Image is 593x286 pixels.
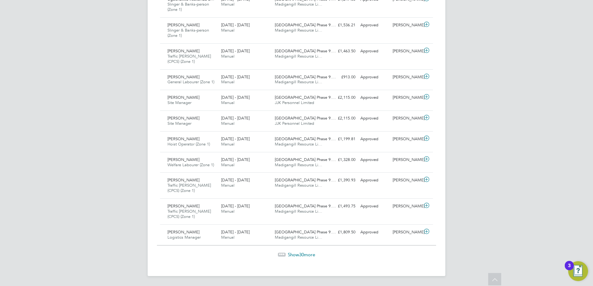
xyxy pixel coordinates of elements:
[221,48,250,54] span: [DATE] - [DATE]
[326,155,358,165] div: £1,328.00
[326,134,358,144] div: £1,199.81
[221,2,234,7] span: Manual
[326,227,358,237] div: £1,809.50
[167,177,199,183] span: [PERSON_NAME]
[275,95,336,100] span: [GEOGRAPHIC_DATA] Phase 9.…
[275,209,322,214] span: Madigangill Resource Li…
[358,155,390,165] div: Approved
[167,28,209,38] span: Slinger & Banks-person (Zone 1)
[167,229,199,235] span: [PERSON_NAME]
[221,54,234,59] span: Manual
[221,229,250,235] span: [DATE] - [DATE]
[358,201,390,211] div: Approved
[275,177,336,183] span: [GEOGRAPHIC_DATA] Phase 9.…
[358,113,390,123] div: Approved
[358,93,390,103] div: Approved
[275,54,322,59] span: Madigangill Resource Li…
[167,136,199,141] span: [PERSON_NAME]
[167,209,211,219] span: Traffic [PERSON_NAME] (CPCS) (Zone 1)
[221,121,234,126] span: Manual
[275,28,322,33] span: Madigangill Resource Li…
[326,72,358,82] div: £913.00
[275,115,336,121] span: [GEOGRAPHIC_DATA] Phase 9.…
[326,175,358,185] div: £1,390.93
[167,100,191,105] span: Site Manager
[326,201,358,211] div: £1,493.75
[390,20,422,30] div: [PERSON_NAME]
[221,115,250,121] span: [DATE] - [DATE]
[167,115,199,121] span: [PERSON_NAME]
[275,79,322,84] span: Madigangill Resource Li…
[390,201,422,211] div: [PERSON_NAME]
[167,235,201,240] span: Logistics Manager
[221,157,250,162] span: [DATE] - [DATE]
[390,72,422,82] div: [PERSON_NAME]
[221,183,234,188] span: Manual
[275,2,322,7] span: Madigangill Resource Li…
[221,28,234,33] span: Manual
[275,162,322,167] span: Madigangill Resource Li…
[326,113,358,123] div: £2,115.00
[390,134,422,144] div: [PERSON_NAME]
[275,235,322,240] span: Madigangill Resource Li…
[221,136,250,141] span: [DATE] - [DATE]
[275,183,322,188] span: Madigangill Resource Li…
[167,22,199,28] span: [PERSON_NAME]
[275,203,336,209] span: [GEOGRAPHIC_DATA] Phase 9.…
[167,157,199,162] span: [PERSON_NAME]
[275,229,336,235] span: [GEOGRAPHIC_DATA] Phase 9.…
[275,74,336,80] span: [GEOGRAPHIC_DATA] Phase 9.…
[221,141,234,147] span: Manual
[221,235,234,240] span: Manual
[275,136,336,141] span: [GEOGRAPHIC_DATA] Phase 9.…
[390,175,422,185] div: [PERSON_NAME]
[221,209,234,214] span: Manual
[299,252,304,258] span: 30
[275,22,336,28] span: [GEOGRAPHIC_DATA] Phase 9.…
[326,93,358,103] div: £2,115.00
[167,162,214,167] span: Welfare Labourer (Zone 1)
[358,72,390,82] div: Approved
[358,175,390,185] div: Approved
[390,227,422,237] div: [PERSON_NAME]
[390,93,422,103] div: [PERSON_NAME]
[568,266,571,274] div: 3
[167,121,191,126] span: Site Manager
[221,177,250,183] span: [DATE] - [DATE]
[288,252,315,258] span: Show more
[221,100,234,105] span: Manual
[358,227,390,237] div: Approved
[326,20,358,30] div: £1,536.21
[390,46,422,56] div: [PERSON_NAME]
[167,48,199,54] span: [PERSON_NAME]
[275,121,314,126] span: JJK Personnel Limited
[221,203,250,209] span: [DATE] - [DATE]
[167,141,210,147] span: Hoist Operator (Zone 1)
[326,46,358,56] div: £1,463.50
[358,134,390,144] div: Approved
[390,113,422,123] div: [PERSON_NAME]
[167,203,199,209] span: [PERSON_NAME]
[358,20,390,30] div: Approved
[221,95,250,100] span: [DATE] - [DATE]
[167,74,199,80] span: [PERSON_NAME]
[167,95,199,100] span: [PERSON_NAME]
[568,261,588,281] button: Open Resource Center, 3 new notifications
[275,48,336,54] span: [GEOGRAPHIC_DATA] Phase 9.…
[167,183,211,193] span: Traffic [PERSON_NAME] (CPCS) (Zone 1)
[221,74,250,80] span: [DATE] - [DATE]
[358,46,390,56] div: Approved
[275,141,322,147] span: Madigangill Resource Li…
[390,155,422,165] div: [PERSON_NAME]
[167,79,214,84] span: General Labourer (Zone 1)
[275,157,336,162] span: [GEOGRAPHIC_DATA] Phase 9.…
[167,54,211,64] span: Traffic [PERSON_NAME] (CPCS) (Zone 1)
[221,162,234,167] span: Manual
[275,100,314,105] span: JJK Personnel Limited
[167,2,209,12] span: Slinger & Banks-person (Zone 1)
[221,79,234,84] span: Manual
[221,22,250,28] span: [DATE] - [DATE]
